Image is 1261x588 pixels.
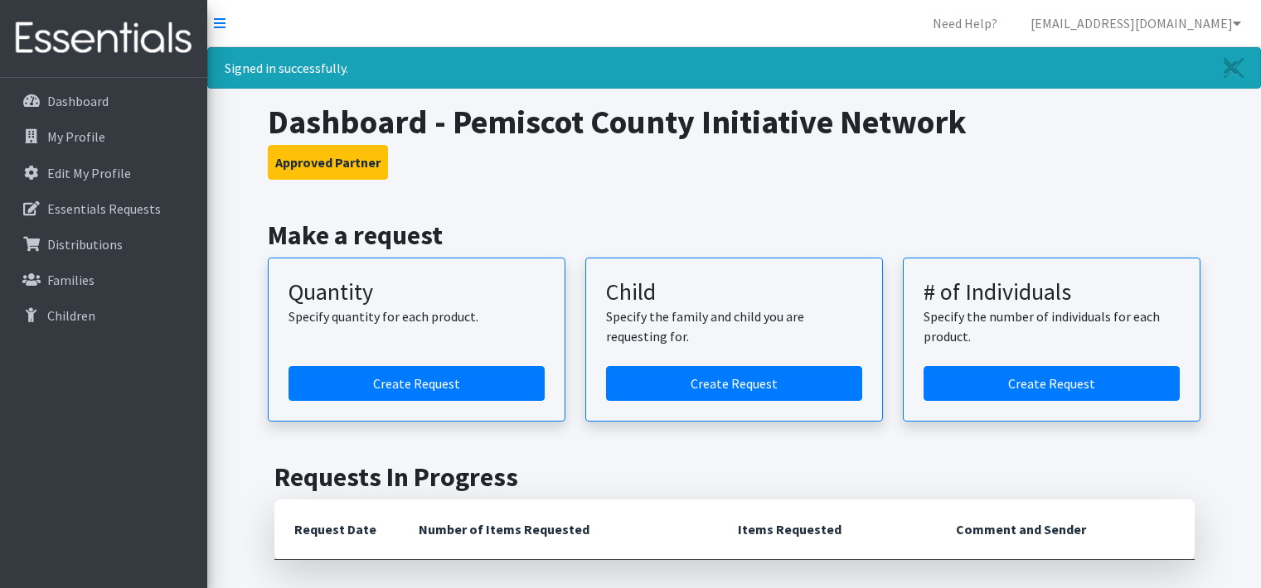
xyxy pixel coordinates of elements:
h3: # of Individuals [924,278,1180,306]
a: Create a request for a child or family [606,366,862,401]
th: Request Date [274,499,399,560]
p: Essentials Requests [47,200,161,217]
p: Specify quantity for each product. [289,306,545,326]
p: Specify the number of individuals for each product. [924,306,1180,346]
p: Edit My Profile [47,165,131,181]
button: Approved Partner [268,145,388,180]
p: Specify the family and child you are requesting for. [606,306,862,346]
p: Children [47,307,95,324]
h3: Child [606,278,862,306]
p: Distributions [47,236,123,253]
div: Signed in successfully. [207,47,1261,89]
a: My Profile [7,120,201,153]
p: Families [47,272,95,288]
a: Essentials Requests [7,192,201,225]
a: Create a request by number of individuals [924,366,1180,401]
h1: Dashboard - Pemiscot County Initiative Network [268,102,1200,142]
a: Close [1207,48,1260,88]
a: Need Help? [919,7,1011,40]
p: Dashboard [47,93,109,109]
h2: Make a request [268,219,1200,251]
th: Comment and Sender [936,499,1194,560]
a: Families [7,263,201,296]
a: Distributions [7,228,201,261]
h2: Requests In Progress [274,461,1195,493]
h3: Quantity [289,278,545,306]
a: Dashboard [7,84,201,118]
a: Create a request by quantity [289,366,545,401]
th: Items Requested [718,499,936,560]
p: My Profile [47,128,105,145]
a: [EMAIL_ADDRESS][DOMAIN_NAME] [1017,7,1254,40]
a: Children [7,299,201,332]
th: Number of Items Requested [399,499,719,560]
a: Edit My Profile [7,157,201,190]
img: HumanEssentials [7,11,201,66]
